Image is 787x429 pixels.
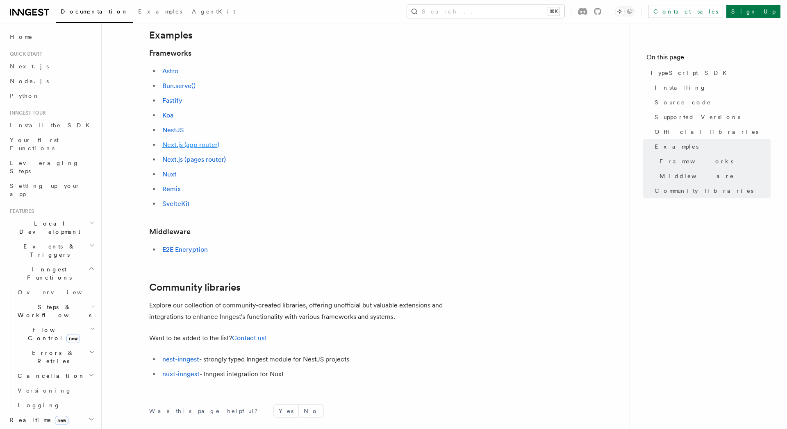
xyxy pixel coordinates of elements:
a: Examples [133,2,187,22]
a: Versioning [14,383,96,398]
a: nuxt-inngest [162,370,200,378]
span: Inngest Functions [7,265,89,282]
a: Source code [651,95,771,110]
p: Want to be added to the list? [149,332,477,344]
a: Contact us! [232,334,266,342]
a: Frameworks [149,47,191,59]
a: Official libraries [651,124,771,139]
a: SvelteKit [162,200,190,208]
h4: On this page [646,52,771,65]
a: NestJS [162,126,184,134]
a: Documentation [56,2,133,23]
a: Sign Up [726,5,780,18]
span: Python [10,93,40,99]
span: Flow Control [14,326,90,342]
a: Installing [651,80,771,95]
span: Setting up your app [10,183,80,197]
a: Community libraries [651,183,771,198]
span: Frameworks [660,157,733,165]
span: Documentation [61,8,128,15]
a: Python [7,88,96,103]
button: Flow Controlnew [14,323,96,345]
span: Errors & Retries [14,349,89,365]
a: Next.js (app router) [162,141,219,149]
p: Explore our collection of community-created libraries, offering unofficial but valuable extension... [149,300,477,323]
a: Remix [162,185,181,193]
span: Logging [18,402,60,409]
a: Next.js (pages router) [162,156,226,163]
span: new [55,416,68,425]
p: Was this page helpful? [149,407,264,415]
span: TypeScript SDK [650,69,732,77]
li: - Inngest integration for Nuxt [160,368,477,380]
span: Inngest tour [7,110,46,116]
span: Next.js [10,63,49,70]
span: Home [10,33,33,41]
a: Overview [14,285,96,300]
span: Installing [655,84,706,92]
button: Local Development [7,216,96,239]
span: Events & Triggers [7,242,89,259]
a: Setting up your app [7,178,96,201]
a: Examples [651,139,771,154]
span: Supported Versions [655,113,740,121]
button: Search...⌘K [407,5,564,18]
a: Community libraries [149,282,241,293]
span: Features [7,208,34,214]
button: Realtimenew [7,413,96,427]
a: Middleware [149,226,191,237]
a: Leveraging Steps [7,156,96,178]
button: Toggle dark mode [615,7,635,16]
span: Realtime [7,416,68,424]
span: AgentKit [192,8,235,15]
a: Bun.serve() [162,82,196,90]
span: Versioning [18,387,72,394]
a: Frameworks [656,154,771,169]
a: Nuxt [162,170,177,178]
span: Community libraries [655,187,753,195]
span: Cancellation [14,372,85,380]
a: E2E Encryption [162,246,208,253]
a: AgentKit [187,2,240,22]
a: Fastify [162,97,182,104]
div: Inngest Functions [7,285,96,413]
li: - strongly typed Inngest module for NestJS projects [160,354,477,365]
a: Logging [14,398,96,413]
span: Overview [18,289,102,296]
button: Events & Triggers [7,239,96,262]
button: Inngest Functions [7,262,96,285]
a: Supported Versions [651,110,771,124]
span: Middleware [660,172,734,180]
a: Astro [162,67,178,75]
span: Steps & Workflows [14,303,91,319]
button: Errors & Retries [14,345,96,368]
a: Install the SDK [7,118,96,133]
a: TypeScript SDK [646,65,771,80]
button: Steps & Workflows [14,300,96,323]
a: Middleware [656,169,771,183]
button: Cancellation [14,368,96,383]
span: Examples [655,142,698,151]
a: Home [7,29,96,44]
a: Examples [149,29,193,41]
span: Examples [138,8,182,15]
span: Local Development [7,219,89,236]
a: Your first Functions [7,133,96,156]
a: Contact sales [648,5,723,18]
a: Next.js [7,59,96,74]
span: Install the SDK [10,122,95,129]
span: new [66,334,80,343]
a: Koa [162,111,173,119]
button: No [299,405,323,417]
span: Node.js [10,78,49,84]
span: Source code [655,98,711,106]
kbd: ⌘K [548,7,560,16]
a: Node.js [7,74,96,88]
span: Your first Functions [10,137,59,151]
a: nest-inngest [162,355,199,363]
span: Official libraries [655,128,758,136]
span: Leveraging Steps [10,160,79,174]
span: Quick start [7,51,42,57]
button: Yes [274,405,298,417]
